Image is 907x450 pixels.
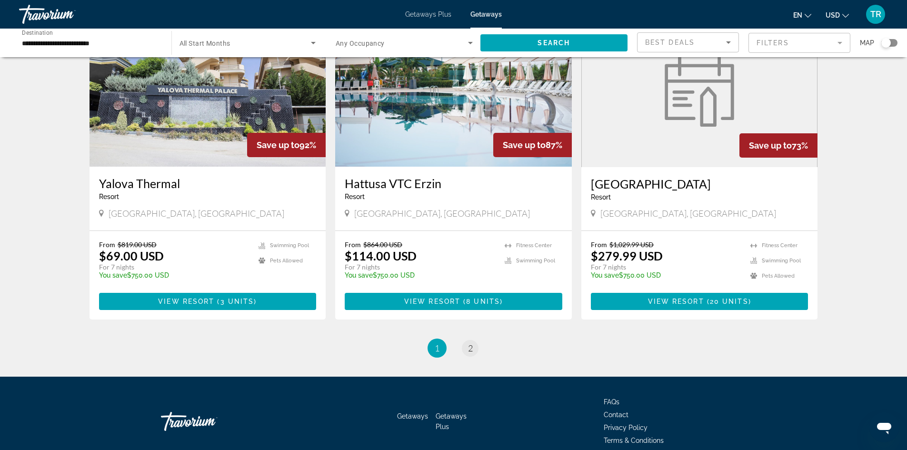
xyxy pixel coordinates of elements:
a: Contact [604,411,628,419]
span: Save up to [257,140,299,150]
span: TR [870,10,881,19]
a: [GEOGRAPHIC_DATA] [591,177,808,191]
a: Getaways Plus [436,412,467,430]
span: $819.00 USD [118,240,157,249]
span: ( ) [214,298,257,305]
button: Change language [793,8,811,22]
span: Swimming Pool [762,258,801,264]
span: [GEOGRAPHIC_DATA], [GEOGRAPHIC_DATA] [109,208,284,219]
button: Search [480,34,628,51]
span: Swimming Pool [270,242,309,249]
button: View Resort(3 units) [99,293,317,310]
a: Yalova Thermal [99,176,317,190]
span: ( ) [460,298,503,305]
span: Pets Allowed [762,273,795,279]
button: Change currency [826,8,849,22]
span: Save up to [749,140,792,150]
a: Travorium [19,2,114,27]
span: 20 units [710,298,748,305]
span: 2 [468,343,473,353]
button: Filter [748,32,850,53]
p: $69.00 USD [99,249,164,263]
span: View Resort [404,298,460,305]
button: View Resort(20 units) [591,293,808,310]
span: From [591,240,607,249]
img: week.svg [659,55,740,127]
p: For 7 nights [99,263,249,271]
button: View Resort(8 units) [345,293,562,310]
mat-select: Sort by [645,37,731,48]
div: 73% [739,133,817,158]
p: For 7 nights [345,263,495,271]
span: Resort [99,193,119,200]
span: 8 units [466,298,500,305]
img: D729E01X.jpg [90,14,326,167]
span: ( ) [704,298,751,305]
a: Getaways [470,10,502,18]
span: [GEOGRAPHIC_DATA], [GEOGRAPHIC_DATA] [354,208,530,219]
p: $750.00 USD [345,271,495,279]
span: USD [826,11,840,19]
span: Any Occupancy [336,40,385,47]
span: [GEOGRAPHIC_DATA], [GEOGRAPHIC_DATA] [600,208,776,219]
span: 1 [435,343,439,353]
img: D618O01X.jpg [335,14,572,167]
nav: Pagination [90,339,818,358]
span: View Resort [158,298,214,305]
span: Search [538,39,570,47]
a: FAQs [604,398,619,406]
a: Privacy Policy [604,424,648,431]
span: 3 units [220,298,254,305]
span: en [793,11,802,19]
span: You save [591,271,619,279]
span: Best Deals [645,39,695,46]
a: Getaways Plus [405,10,451,18]
a: Hattusa VTC Erzin [345,176,562,190]
a: Travorium [161,407,256,436]
span: Map [860,36,874,50]
span: Resort [591,193,611,201]
span: Swimming Pool [516,258,555,264]
div: 87% [493,133,572,157]
span: $1,029.99 USD [609,240,654,249]
a: Terms & Conditions [604,437,664,444]
span: All Start Months [179,40,230,47]
p: $750.00 USD [99,271,249,279]
span: From [345,240,361,249]
span: $864.00 USD [363,240,402,249]
p: For 7 nights [591,263,741,271]
span: Fitness Center [762,242,797,249]
p: $114.00 USD [345,249,417,263]
iframe: Button to launch messaging window [869,412,899,442]
p: $279.99 USD [591,249,663,263]
span: Resort [345,193,365,200]
span: Destination [22,29,53,36]
p: $750.00 USD [591,271,741,279]
span: From [99,240,115,249]
span: Save up to [503,140,546,150]
span: Fitness Center [516,242,552,249]
span: You save [345,271,373,279]
button: User Menu [863,4,888,24]
span: View Resort [648,298,704,305]
a: Getaways [397,412,428,420]
span: You save [99,271,127,279]
div: 92% [247,133,326,157]
span: Pets Allowed [270,258,303,264]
